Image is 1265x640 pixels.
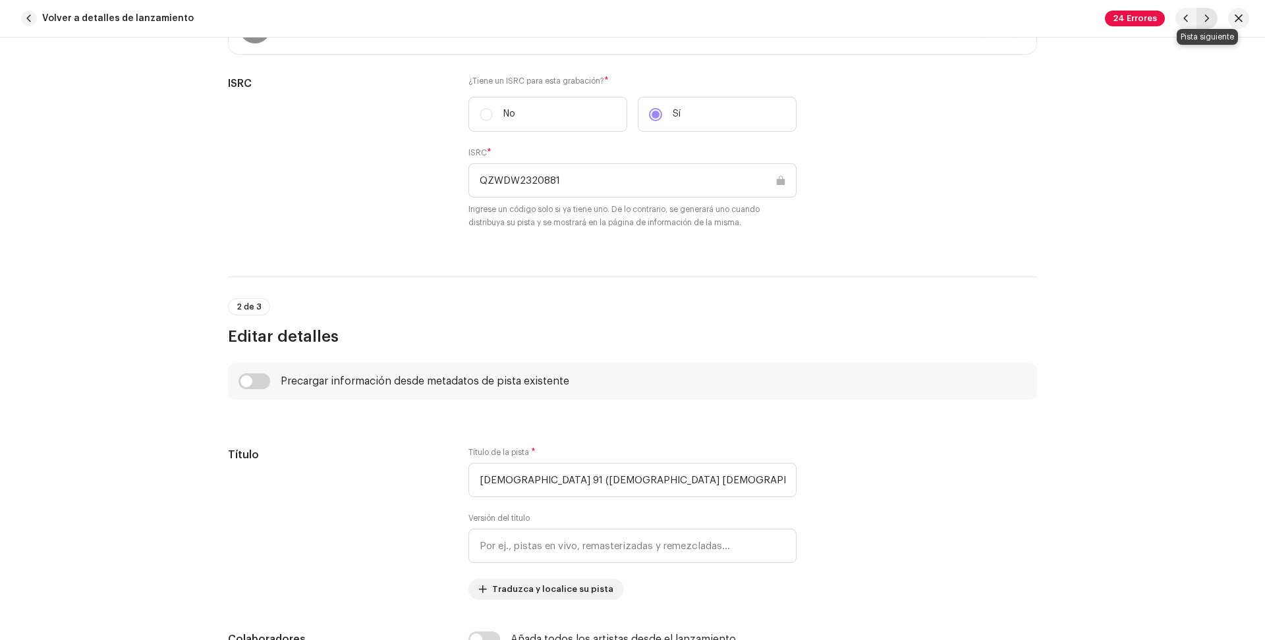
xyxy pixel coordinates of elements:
[237,303,262,311] span: 2 de 3
[468,203,797,229] small: Ingrese un código solo si ya tiene uno. De lo contrario, se generará uno cuando distribuya su pis...
[228,326,1037,347] h3: Editar detalles
[503,107,515,121] p: No
[468,447,536,458] label: Título de la pista
[468,76,797,86] label: ¿Tiene un ISRC para esta grabación?
[468,147,492,158] label: ISRC
[281,376,569,387] div: Precargar información desde metadatos de pista existente
[673,107,681,121] p: Sí
[228,447,447,463] h5: Título
[228,76,447,92] h5: ISRC
[468,463,797,497] input: Ingrese el nombre de la pista
[468,513,530,523] label: Versión del título
[468,529,797,563] input: Por ej., pistas en vivo, remasterizadas y remezcladas...
[468,163,797,198] input: ABXYZ#######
